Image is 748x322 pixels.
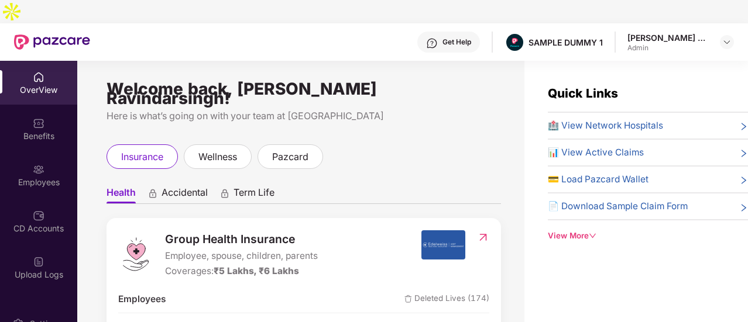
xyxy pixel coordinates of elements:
div: Admin [627,43,709,53]
img: svg+xml;base64,PHN2ZyBpZD0iRHJvcGRvd24tMzJ4MzIiIHhtbG5zPSJodHRwOi8vd3d3LnczLm9yZy8yMDAwL3N2ZyIgd2... [722,37,732,47]
span: down [589,232,596,240]
span: ₹5 Lakhs, ₹6 Lakhs [214,265,299,276]
img: New Pazcare Logo [14,34,90,50]
span: right [739,175,748,186]
span: right [739,148,748,160]
span: Accidental [162,186,208,203]
img: svg+xml;base64,PHN2ZyBpZD0iVXBsb2FkX0xvZ3MiIGRhdGEtbmFtZT0iVXBsb2FkIExvZ3MiIHhtbG5zPSJodHRwOi8vd3... [33,256,44,268]
img: svg+xml;base64,PHN2ZyBpZD0iQmVuZWZpdHMiIHhtbG5zPSJodHRwOi8vd3d3LnczLm9yZy8yMDAwL3N2ZyIgd2lkdGg9Ij... [33,117,44,129]
span: Quick Links [548,86,618,101]
img: insurerIcon [421,230,465,259]
span: Term Life [234,186,275,203]
span: Employee, spouse, children, parents [165,249,318,263]
span: 📄 Download Sample Claim Form [548,199,688,213]
span: wellness [198,150,237,164]
span: Group Health Insurance [165,230,318,248]
div: Coverages: [165,264,318,278]
img: RedirectIcon [477,231,489,243]
span: pazcard [272,150,308,164]
img: svg+xml;base64,PHN2ZyBpZD0iQ0RfQWNjb3VudHMiIGRhdGEtbmFtZT0iQ0QgQWNjb3VudHMiIHhtbG5zPSJodHRwOi8vd3... [33,210,44,221]
span: Deleted Lives (174) [404,292,489,306]
img: svg+xml;base64,PHN2ZyBpZD0iSGVscC0zMngzMiIgeG1sbnM9Imh0dHA6Ly93d3cudzMub3JnLzIwMDAvc3ZnIiB3aWR0aD... [426,37,438,49]
img: svg+xml;base64,PHN2ZyBpZD0iRW1wbG95ZWVzIiB4bWxucz0iaHR0cDovL3d3dy53My5vcmcvMjAwMC9zdmciIHdpZHRoPS... [33,164,44,175]
span: 💳 Load Pazcard Wallet [548,172,649,186]
span: right [739,202,748,213]
div: animation [147,188,158,198]
span: Health [107,186,136,203]
span: 🏥 View Network Hospitals [548,119,663,133]
div: animation [219,188,230,198]
img: deleteIcon [404,295,412,303]
span: Employees [118,292,166,306]
img: Pazcare_Alternative_logo-01-01.png [506,34,523,51]
div: View More [548,230,748,242]
span: 📊 View Active Claims [548,146,644,160]
img: logo [118,237,153,272]
span: insurance [121,150,163,164]
div: Welcome back, [PERSON_NAME] Ravindarsingh! [107,84,501,103]
img: svg+xml;base64,PHN2ZyBpZD0iSG9tZSIgeG1sbnM9Imh0dHA6Ly93d3cudzMub3JnLzIwMDAvc3ZnIiB3aWR0aD0iMjAiIG... [33,71,44,83]
div: Get Help [442,37,471,47]
div: SAMPLE DUMMY 1 [529,37,603,48]
div: [PERSON_NAME] Ravindarsingh [627,32,709,43]
div: Here is what’s going on with your team at [GEOGRAPHIC_DATA] [107,109,501,123]
span: right [739,121,748,133]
